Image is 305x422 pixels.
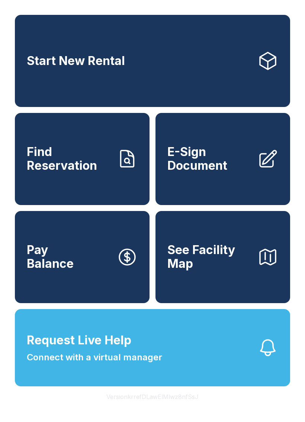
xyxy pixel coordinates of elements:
button: Request Live HelpConnect with a virtual manager [15,309,290,386]
span: Connect with a virtual manager [27,351,162,364]
a: Find Reservation [15,113,150,205]
a: E-Sign Document [155,113,290,205]
button: VersionkrrefDLawElMlwz8nfSsJ [100,386,205,407]
span: Find Reservation [27,145,111,172]
span: Start New Rental [27,54,125,68]
span: E-Sign Document [167,145,251,172]
span: Request Live Help [27,331,131,349]
button: See Facility Map [155,211,290,303]
span: See Facility Map [167,243,251,270]
button: PayBalance [15,211,150,303]
span: Pay Balance [27,243,74,270]
a: Start New Rental [15,15,290,107]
